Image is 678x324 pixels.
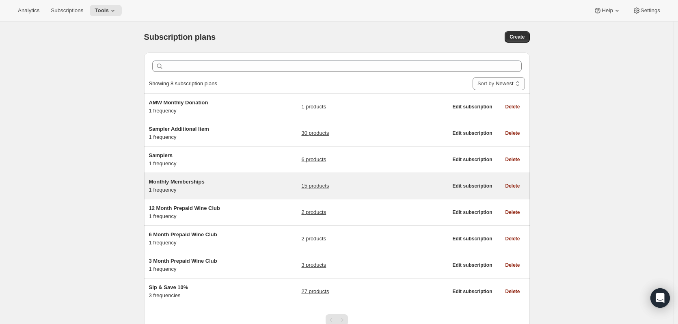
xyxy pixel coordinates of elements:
[650,288,670,308] div: Open Intercom Messenger
[149,152,173,158] span: Samplers
[149,80,217,86] span: Showing 8 subscription plans
[447,127,497,139] button: Edit subscription
[500,180,525,192] button: Delete
[452,183,492,189] span: Edit subscription
[149,284,188,290] span: Sip & Save 10%
[149,204,250,220] div: 1 frequency
[46,5,88,16] button: Subscriptions
[301,129,329,137] a: 30 products
[301,287,329,296] a: 27 products
[149,257,250,273] div: 1 frequency
[452,130,492,136] span: Edit subscription
[301,235,326,243] a: 2 products
[447,286,497,297] button: Edit subscription
[301,103,326,111] a: 1 products
[589,5,626,16] button: Help
[301,156,326,164] a: 6 products
[149,179,205,185] span: Monthly Memberships
[149,99,208,106] span: AMW Monthly Donation
[452,156,492,163] span: Edit subscription
[301,261,326,269] a: 3 products
[505,183,520,189] span: Delete
[149,258,217,264] span: 3 Month Prepaid Wine Club
[500,127,525,139] button: Delete
[500,259,525,271] button: Delete
[500,233,525,244] button: Delete
[149,231,250,247] div: 1 frequency
[149,99,250,115] div: 1 frequency
[602,7,613,14] span: Help
[95,7,109,14] span: Tools
[641,7,660,14] span: Settings
[149,125,250,141] div: 1 frequency
[149,178,250,194] div: 1 frequency
[447,180,497,192] button: Edit subscription
[452,209,492,216] span: Edit subscription
[452,104,492,110] span: Edit subscription
[301,208,326,216] a: 2 products
[149,205,220,211] span: 12 Month Prepaid Wine Club
[505,209,520,216] span: Delete
[447,101,497,112] button: Edit subscription
[510,34,525,40] span: Create
[18,7,39,14] span: Analytics
[500,154,525,165] button: Delete
[149,126,209,132] span: Sampler Additional Item
[301,182,329,190] a: 15 products
[149,231,217,238] span: 6 Month Prepaid Wine Club
[452,262,492,268] span: Edit subscription
[90,5,122,16] button: Tools
[500,101,525,112] button: Delete
[452,235,492,242] span: Edit subscription
[447,233,497,244] button: Edit subscription
[149,151,250,168] div: 1 frequency
[447,207,497,218] button: Edit subscription
[447,259,497,271] button: Edit subscription
[505,156,520,163] span: Delete
[628,5,665,16] button: Settings
[505,104,520,110] span: Delete
[505,235,520,242] span: Delete
[505,31,529,43] button: Create
[505,262,520,268] span: Delete
[505,288,520,295] span: Delete
[51,7,83,14] span: Subscriptions
[452,288,492,295] span: Edit subscription
[500,207,525,218] button: Delete
[13,5,44,16] button: Analytics
[500,286,525,297] button: Delete
[144,32,216,41] span: Subscription plans
[149,283,250,300] div: 3 frequencies
[505,130,520,136] span: Delete
[447,154,497,165] button: Edit subscription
